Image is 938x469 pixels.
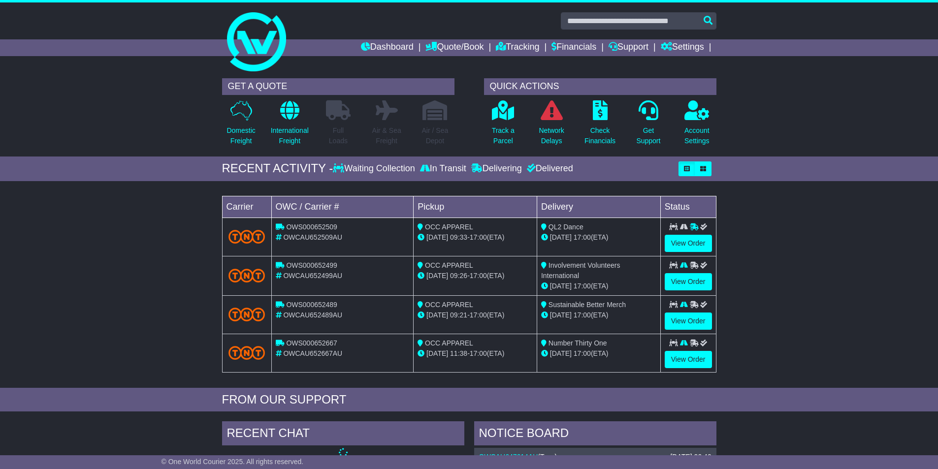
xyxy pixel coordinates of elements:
[286,301,337,309] span: OWS000652489
[426,272,448,280] span: [DATE]
[450,349,467,357] span: 11:38
[479,453,538,461] a: OWCAU647614AU
[418,310,533,320] div: - (ETA)
[286,261,337,269] span: OWS000652499
[418,232,533,243] div: - (ETA)
[361,39,414,56] a: Dashboard
[574,311,591,319] span: 17:00
[541,348,656,359] div: (ETA)
[584,125,615,146] p: Check Financials
[283,233,342,241] span: OWCAU652509AU
[418,348,533,359] div: - (ETA)
[661,39,704,56] a: Settings
[418,271,533,281] div: - (ETA)
[425,261,473,269] span: OCC APPAREL
[271,196,414,218] td: OWC / Carrier #
[162,458,304,466] span: © One World Courier 2025. All rights reserved.
[226,125,255,146] p: Domestic Freight
[283,272,342,280] span: OWCAU652499AU
[226,100,256,152] a: DomesticFreight
[372,125,401,146] p: Air & Sea Freight
[418,163,469,174] div: In Transit
[414,196,537,218] td: Pickup
[286,339,337,347] span: OWS000652667
[574,349,591,357] span: 17:00
[524,163,573,174] div: Delivered
[333,163,417,174] div: Waiting Collection
[540,453,555,461] span: Tees
[537,196,660,218] td: Delivery
[574,233,591,241] span: 17:00
[228,346,265,359] img: TNT_Domestic.png
[450,233,467,241] span: 09:33
[549,301,626,309] span: Sustainable Better Merch
[426,349,448,357] span: [DATE]
[539,125,564,146] p: Network Delays
[450,272,467,280] span: 09:26
[541,261,620,280] span: Involvement Volunteers International
[541,310,656,320] div: (ETA)
[584,100,616,152] a: CheckFinancials
[484,78,716,95] div: QUICK ACTIONS
[425,301,473,309] span: OCC APPAREL
[450,311,467,319] span: 09:21
[425,39,484,56] a: Quote/Book
[636,125,660,146] p: Get Support
[492,125,515,146] p: Track a Parcel
[541,281,656,291] div: (ETA)
[326,125,351,146] p: Full Loads
[286,223,337,231] span: OWS000652509
[550,311,572,319] span: [DATE]
[665,273,712,290] a: View Order
[551,39,596,56] a: Financials
[222,196,271,218] td: Carrier
[222,78,454,95] div: GET A QUOTE
[270,100,309,152] a: InternationalFreight
[283,349,342,357] span: OWCAU652667AU
[469,163,524,174] div: Delivering
[684,125,710,146] p: Account Settings
[470,272,487,280] span: 17:00
[660,196,716,218] td: Status
[425,223,473,231] span: OCC APPAREL
[549,339,607,347] span: Number Thirty One
[550,282,572,290] span: [DATE]
[609,39,648,56] a: Support
[222,161,333,176] div: RECENT ACTIVITY -
[422,125,449,146] p: Air / Sea Depot
[550,233,572,241] span: [DATE]
[549,223,583,231] span: QL2 Dance
[283,311,342,319] span: OWCAU652489AU
[496,39,539,56] a: Tracking
[470,311,487,319] span: 17:00
[670,453,711,461] div: [DATE] 06:46
[550,349,572,357] span: [DATE]
[491,100,515,152] a: Track aParcel
[684,100,710,152] a: AccountSettings
[479,453,712,461] div: ( )
[470,233,487,241] span: 17:00
[470,349,487,357] span: 17:00
[665,235,712,252] a: View Order
[222,421,464,448] div: RECENT CHAT
[665,351,712,368] a: View Order
[636,100,661,152] a: GetSupport
[425,339,473,347] span: OCC APPAREL
[228,269,265,282] img: TNT_Domestic.png
[426,233,448,241] span: [DATE]
[474,421,716,448] div: NOTICE BOARD
[228,230,265,243] img: TNT_Domestic.png
[538,100,564,152] a: NetworkDelays
[228,308,265,321] img: TNT_Domestic.png
[574,282,591,290] span: 17:00
[426,311,448,319] span: [DATE]
[271,125,309,146] p: International Freight
[665,313,712,330] a: View Order
[222,393,716,407] div: FROM OUR SUPPORT
[541,232,656,243] div: (ETA)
